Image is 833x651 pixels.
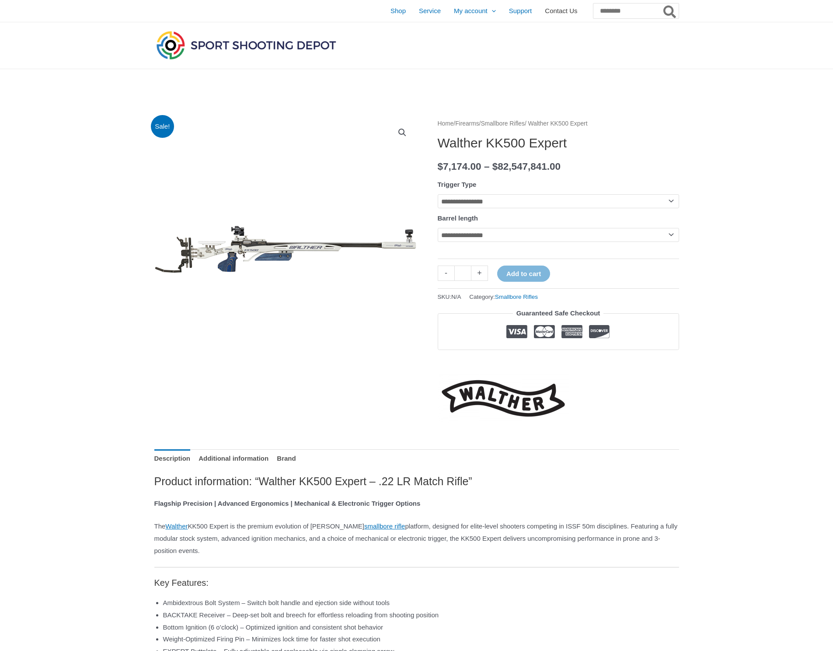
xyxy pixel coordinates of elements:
[277,449,296,468] a: Brand
[484,161,490,172] span: –
[438,161,481,172] bdi: 7,174.00
[154,577,679,588] h4: Key Features:
[513,307,604,319] legend: Guaranteed Safe Checkout
[154,474,679,489] h3: Product information: “Walther KK500 Expert – .22 LR Match Rifle”
[497,266,550,282] button: Add to cart
[394,125,410,140] a: View full-screen image gallery
[495,294,538,300] a: Smallbore Rifles
[163,621,679,633] li: Bottom Ignition (6 o’clock) – Optimized ignition and consistent shot behavior
[455,120,479,127] a: Firearms
[471,266,488,281] a: +
[199,449,268,468] a: Additional information
[154,520,679,557] p: The KK500 Expert is the premium evolution of [PERSON_NAME] platform, designed for elite-level sho...
[438,214,478,222] label: Barrel length
[438,181,477,188] label: Trigger Type
[163,597,679,609] li: Ambidextrous Bolt System – Switch bolt handle and ejection side without tools
[662,3,679,18] button: Search
[154,449,191,468] a: Description
[438,357,679,367] iframe: Customer reviews powered by Trustpilot
[469,291,538,302] span: Category:
[438,291,461,302] span: SKU:
[154,29,338,61] img: Sport Shooting Depot
[151,115,174,138] span: Sale!
[454,266,471,281] input: Product quantity
[451,294,461,300] span: N/A
[438,120,454,127] a: Home
[438,266,454,281] a: -
[438,135,679,151] h1: Walther KK500 Expert
[492,161,498,172] span: $
[438,161,443,172] span: $
[492,161,561,172] bdi: 82,547,841.00
[163,609,679,621] li: BACKTAKE Receiver – Deep-set bolt and breech for effortless reloading from shooting position
[438,374,569,423] a: Walther
[165,522,188,530] a: Walther
[364,522,405,530] a: smallbore rifle
[438,118,679,129] nav: Breadcrumb
[481,120,524,127] a: Smallbore Rifles
[163,633,679,645] li: Weight-Optimized Firing Pin – Minimizes lock time for faster shot execution
[154,500,421,507] strong: Flagship Precision | Advanced Ergonomics | Mechanical & Electronic Trigger Options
